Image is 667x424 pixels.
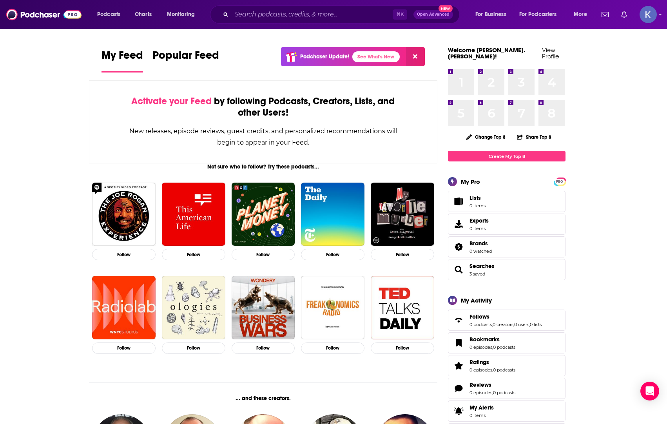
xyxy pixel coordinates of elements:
span: More [574,9,587,20]
button: open menu [514,8,568,21]
a: Popular Feed [152,49,219,72]
a: 0 podcasts [469,322,492,327]
a: 3 saved [469,271,485,277]
span: , [529,322,530,327]
a: 0 podcasts [493,367,515,373]
a: PRO [555,178,564,184]
a: My Feed [101,49,143,72]
button: Follow [301,342,364,354]
a: 0 episodes [469,367,492,373]
a: See What's New [352,51,400,62]
a: Lists [448,191,565,212]
div: Not sure who to follow? Try these podcasts... [89,163,437,170]
button: Follow [162,342,225,354]
a: 0 users [514,322,529,327]
span: Exports [451,219,466,230]
span: Activate your Feed [131,95,212,107]
img: Ologies with Alie Ward [162,276,225,339]
img: Planet Money [232,183,295,246]
span: ⌘ K [393,9,407,20]
a: Exports [448,214,565,235]
span: Exports [469,217,489,224]
div: My Pro [461,178,480,185]
button: Follow [162,249,225,260]
a: 0 podcasts [493,344,515,350]
span: For Business [475,9,506,20]
span: Brands [469,240,488,247]
button: open menu [568,8,597,21]
button: open menu [92,8,130,21]
a: 0 episodes [469,344,492,350]
span: Follows [469,313,489,320]
button: Show profile menu [640,6,657,23]
span: 0 items [469,413,494,418]
a: Podchaser - Follow, Share and Rate Podcasts [6,7,82,22]
span: Logged in as kristina.caracciolo [640,6,657,23]
span: Reviews [448,378,565,399]
span: Ratings [448,355,565,376]
div: ... and these creators. [89,395,437,402]
span: New [439,5,453,12]
a: Charts [130,8,156,21]
img: Business Wars [232,276,295,339]
span: Podcasts [97,9,120,20]
button: Follow [371,249,434,260]
a: Follows [451,315,466,326]
button: open menu [161,8,205,21]
div: New releases, episode reviews, guest credits, and personalized recommendations will begin to appe... [129,125,398,148]
span: Searches [469,263,495,270]
div: Open Intercom Messenger [640,382,659,400]
button: open menu [470,8,516,21]
div: by following Podcasts, Creators, Lists, and other Users! [129,96,398,118]
a: 0 watched [469,248,492,254]
span: Reviews [469,381,491,388]
span: 0 items [469,203,486,208]
span: My Alerts [469,404,494,411]
span: Open Advanced [417,13,449,16]
span: My Alerts [451,406,466,417]
span: Lists [451,196,466,207]
a: Ratings [469,359,515,366]
a: Bookmarks [451,337,466,348]
button: Share Top 8 [517,129,552,145]
button: Follow [232,342,295,354]
img: Freakonomics Radio [301,276,364,339]
div: Search podcasts, credits, & more... [217,5,467,24]
button: Change Top 8 [462,132,510,142]
button: Open AdvancedNew [413,10,453,19]
span: Lists [469,194,486,201]
span: 0 items [469,226,489,231]
span: My Feed [101,49,143,67]
a: View Profile [542,46,559,60]
img: User Profile [640,6,657,23]
img: TED Talks Daily [371,276,434,339]
a: Bookmarks [469,336,515,343]
span: For Podcasters [519,9,557,20]
span: Lists [469,194,481,201]
a: Radiolab [92,276,156,339]
button: Follow [371,342,434,354]
a: Reviews [451,383,466,394]
button: Follow [92,249,156,260]
a: 0 podcasts [493,390,515,395]
a: Follows [469,313,542,320]
div: My Activity [461,297,492,304]
img: This American Life [162,183,225,246]
a: Welcome [PERSON_NAME].[PERSON_NAME]! [448,46,525,60]
a: Brands [469,240,492,247]
span: Bookmarks [469,336,500,343]
button: Follow [92,342,156,354]
img: The Joe Rogan Experience [92,183,156,246]
a: Brands [451,241,466,252]
img: My Favorite Murder with Karen Kilgariff and Georgia Hardstark [371,183,434,246]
